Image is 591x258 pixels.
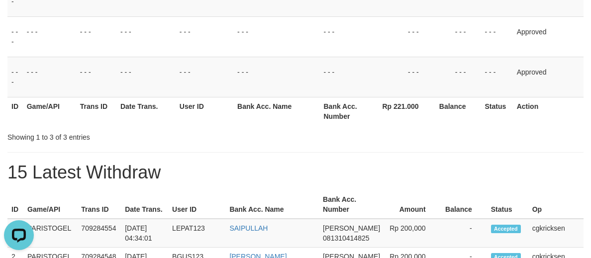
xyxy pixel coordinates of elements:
th: Bank Acc. Number [319,190,384,219]
td: Approved [513,16,584,57]
td: Approved [513,57,584,97]
th: Rp 221.000 [371,97,434,125]
td: 709284554 [77,219,121,248]
div: Showing 1 to 3 of 3 entries [7,128,239,142]
td: Rp 200,000 [384,219,440,248]
h1: 15 Latest Withdraw [7,163,584,182]
td: LEPAT123 [168,219,225,248]
td: PARISTOGEL [23,219,77,248]
th: Balance [441,190,487,219]
td: - - - [116,16,176,57]
td: - - - [76,16,116,57]
th: Status [487,190,528,219]
th: Bank Acc. Name [225,190,319,219]
td: - - - [481,57,513,97]
button: Open LiveChat chat widget [4,4,34,34]
th: Balance [434,97,481,125]
span: [PERSON_NAME] [323,224,380,232]
th: Bank Acc. Name [233,97,319,125]
th: Amount [384,190,440,219]
th: Bank Acc. Number [319,97,371,125]
th: Status [481,97,513,125]
td: - - - [176,16,233,57]
th: User ID [176,97,233,125]
td: - - - [7,57,23,97]
td: - - - [371,16,434,57]
td: - [441,219,487,248]
td: [DATE] 04:34:01 [121,219,168,248]
td: - - - [23,57,76,97]
td: - - - [23,16,76,57]
th: Date Trans. [121,190,168,219]
td: - - - [233,16,319,57]
th: Game/API [23,97,76,125]
th: Date Trans. [116,97,176,125]
th: ID [7,190,23,219]
td: - - - [319,57,371,97]
td: - - - [176,57,233,97]
td: - - - [434,16,481,57]
a: SAIPULLAH [229,224,268,232]
th: Trans ID [77,190,121,219]
th: Trans ID [76,97,116,125]
span: Copy 081310414825 to clipboard [323,234,369,242]
td: - - - [481,16,513,57]
td: - - - [7,16,23,57]
th: ID [7,97,23,125]
td: - - - [233,57,319,97]
span: Accepted [491,225,521,233]
td: cgkricksen [528,219,584,248]
th: Action [513,97,584,125]
td: - - - [76,57,116,97]
td: - - - [434,57,481,97]
td: - - - [371,57,434,97]
th: Game/API [23,190,77,219]
th: User ID [168,190,225,219]
td: - - - [116,57,176,97]
td: - - - [319,16,371,57]
th: Op [528,190,584,219]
